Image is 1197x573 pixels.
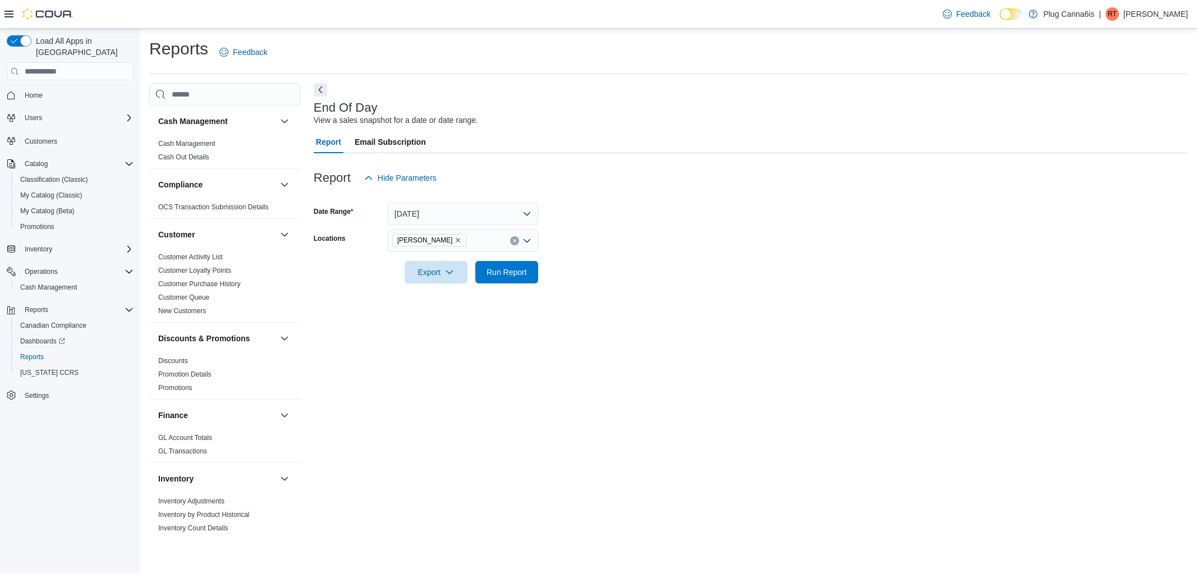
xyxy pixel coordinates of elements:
span: Catalog [25,159,48,168]
span: Feedback [233,47,267,58]
img: Cova [22,8,73,20]
button: Compliance [278,178,291,191]
span: Home [20,88,134,102]
h3: Discounts & Promotions [158,333,250,344]
a: Cash Management [158,140,215,148]
a: OCS Transaction Submission Details [158,203,269,211]
span: Reports [25,305,48,314]
button: Reports [11,349,138,365]
span: Email Subscription [355,131,426,153]
span: Promotions [20,222,54,231]
p: [PERSON_NAME] [1123,7,1188,21]
a: My Catalog (Classic) [16,189,87,202]
button: Inventory [158,473,276,484]
span: Canadian Compliance [20,321,86,330]
button: Export [405,261,467,283]
span: Inventory [20,242,134,256]
h3: Report [314,171,351,185]
span: New Customers [158,306,206,315]
button: Next [314,83,327,97]
span: GL Transactions [158,447,207,456]
a: My Catalog (Beta) [16,204,79,218]
span: Sheppard [392,234,467,246]
button: Customers [2,132,138,149]
div: Cash Management [149,137,300,168]
span: Cash Management [16,281,134,294]
div: Discounts & Promotions [149,354,300,399]
span: Cash Management [20,283,77,292]
span: Promotion Details [158,370,212,379]
span: Customer Queue [158,293,209,302]
h3: Compliance [158,179,203,190]
span: GL Account Totals [158,433,212,442]
button: Cash Management [158,116,276,127]
button: Reports [20,303,53,317]
span: My Catalog (Classic) [20,191,82,200]
div: Compliance [149,200,300,218]
span: Run Report [487,267,527,278]
div: Randy Tay [1106,7,1119,21]
a: GL Account Totals [158,434,212,442]
button: Promotions [11,219,138,235]
p: | [1099,7,1101,21]
a: Home [20,89,47,102]
span: Classification (Classic) [16,173,134,186]
a: Customer Purchase History [158,280,241,288]
a: Settings [20,389,53,402]
a: Customer Loyalty Points [158,267,231,274]
div: Finance [149,431,300,462]
button: Canadian Compliance [11,318,138,333]
span: Customers [20,134,134,148]
button: Cash Management [11,279,138,295]
a: Customer Queue [158,294,209,301]
span: Promotions [158,383,192,392]
button: Open list of options [522,236,531,245]
span: Users [25,113,42,122]
span: Home [25,91,43,100]
button: Settings [2,387,138,404]
button: Run Report [475,261,538,283]
span: Customer Loyalty Points [158,266,231,275]
button: [US_STATE] CCRS [11,365,138,381]
a: Dashboards [16,334,70,348]
h3: Inventory [158,473,194,484]
button: Compliance [158,179,276,190]
button: Hide Parameters [360,167,441,189]
span: My Catalog (Classic) [16,189,134,202]
span: Canadian Compliance [16,319,134,332]
span: Settings [25,391,49,400]
span: Washington CCRS [16,366,134,379]
button: Catalog [20,157,52,171]
button: Inventory [2,241,138,257]
h1: Reports [149,38,208,60]
span: Dashboards [20,337,65,346]
a: [US_STATE] CCRS [16,366,83,379]
span: Promotions [16,220,134,233]
span: Discounts [158,356,188,365]
span: Reports [20,352,44,361]
span: Inventory Adjustments [158,497,224,506]
span: Cash Management [158,139,215,148]
span: OCS Transaction Submission Details [158,203,269,212]
span: Inventory [25,245,52,254]
span: Operations [25,267,58,276]
span: Customer Activity List [158,253,223,262]
a: New Customers [158,307,206,315]
div: View a sales snapshot for a date or date range. [314,114,478,126]
a: Inventory Count Details [158,524,228,532]
button: Clear input [510,236,519,245]
span: My Catalog (Beta) [16,204,134,218]
button: Customer [158,229,276,240]
span: Operations [20,265,134,278]
button: [DATE] [388,203,538,225]
a: Promotions [16,220,59,233]
span: Export [411,261,461,283]
button: Finance [158,410,276,421]
span: Catalog [20,157,134,171]
nav: Complex example [7,82,134,433]
button: Inventory [20,242,57,256]
a: Inventory Adjustments [158,497,224,505]
span: Inventory by Product Historical [158,510,250,519]
button: Home [2,87,138,103]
